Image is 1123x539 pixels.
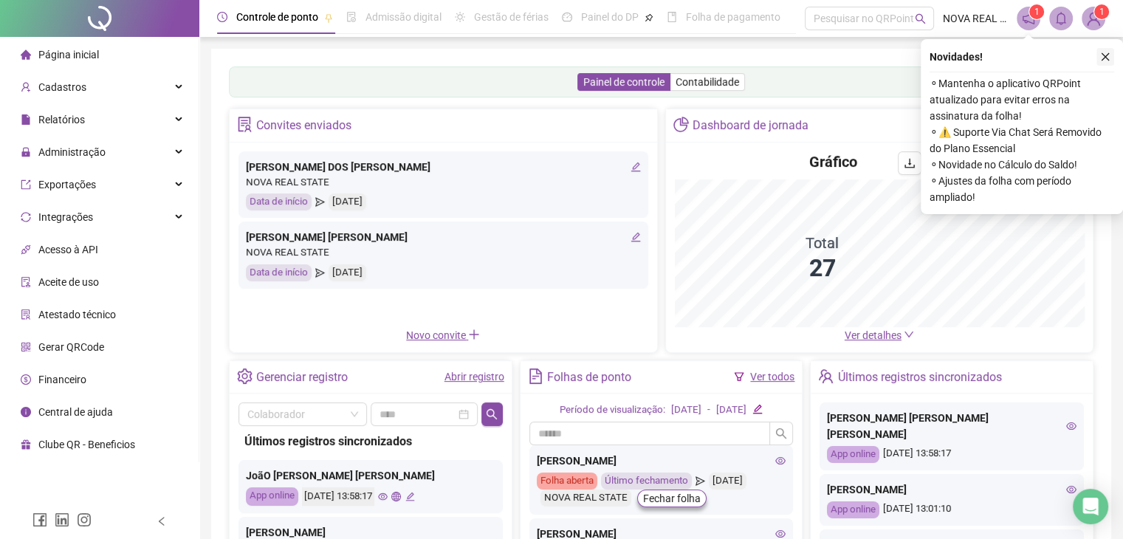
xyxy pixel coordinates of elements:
[32,512,47,527] span: facebook
[246,264,312,281] div: Data de início
[1066,484,1076,495] span: eye
[930,157,1114,173] span: ⚬ Novidade no Cálculo do Saldo!
[676,76,739,88] span: Contabilidade
[246,487,298,506] div: App online
[750,371,794,382] a: Ver todos
[775,529,786,539] span: eye
[329,193,366,210] div: [DATE]
[38,81,86,93] span: Cadastros
[537,473,597,490] div: Folha aberta
[560,402,665,418] div: Período de visualização:
[818,368,834,384] span: team
[21,82,31,92] span: user-add
[1082,7,1105,30] img: 80526
[38,439,135,450] span: Clube QR - Beneficios
[468,329,480,340] span: plus
[329,264,366,281] div: [DATE]
[21,342,31,352] span: qrcode
[827,446,879,463] div: App online
[405,492,415,501] span: edit
[474,11,549,23] span: Gestão de férias
[631,162,641,172] span: edit
[643,490,701,507] span: Fechar folha
[38,244,98,255] span: Acesso à API
[637,490,707,507] button: Fechar folha
[904,157,916,169] span: download
[38,114,85,126] span: Relatórios
[256,365,348,390] div: Gerenciar registro
[346,12,357,22] span: file-done
[827,501,1076,518] div: [DATE] 13:01:10
[1022,12,1035,25] span: notification
[1094,4,1109,19] sup: Atualize o seu contato no menu Meus Dados
[237,368,253,384] span: setting
[838,365,1002,390] div: Últimos registros sincronizados
[827,410,1076,442] div: [PERSON_NAME] [PERSON_NAME] [PERSON_NAME]
[246,193,312,210] div: Data de início
[237,117,253,132] span: solution
[21,179,31,190] span: export
[1054,12,1068,25] span: bell
[444,371,504,382] a: Abrir registro
[686,11,780,23] span: Folha de pagamento
[38,146,106,158] span: Administração
[752,404,762,413] span: edit
[734,371,744,382] span: filter
[583,76,664,88] span: Painel de controle
[1034,7,1040,17] span: 1
[809,151,857,172] h4: Gráfico
[365,11,442,23] span: Admissão digital
[1099,7,1105,17] span: 1
[455,12,465,22] span: sun
[775,456,786,466] span: eye
[38,276,99,288] span: Aceite de uso
[915,13,926,24] span: search
[707,402,710,418] div: -
[1029,4,1044,19] sup: 1
[775,428,787,439] span: search
[827,446,1076,463] div: [DATE] 13:58:17
[21,407,31,417] span: info-circle
[21,114,31,125] span: file
[38,309,116,320] span: Atestado técnico
[486,408,498,420] span: search
[631,232,641,242] span: edit
[547,365,631,390] div: Folhas de ponto
[246,229,641,245] div: [PERSON_NAME] [PERSON_NAME]
[246,245,641,261] div: NOVA REAL STATE
[540,490,631,507] div: NOVA REAL STATE
[528,368,543,384] span: file-text
[904,329,914,340] span: down
[696,473,705,490] span: send
[236,11,318,23] span: Controle de ponto
[581,11,639,23] span: Painel do DP
[378,492,388,501] span: eye
[827,481,1076,498] div: [PERSON_NAME]
[406,329,480,341] span: Novo convite
[38,179,96,190] span: Exportações
[930,173,1114,205] span: ⚬ Ajustes da folha com período ampliado!
[673,117,689,132] span: pie-chart
[21,49,31,60] span: home
[1073,489,1108,524] div: Open Intercom Messenger
[667,12,677,22] span: book
[38,211,93,223] span: Integrações
[645,13,653,22] span: pushpin
[930,49,983,65] span: Novidades !
[21,244,31,255] span: api
[324,13,333,22] span: pushpin
[671,402,701,418] div: [DATE]
[930,124,1114,157] span: ⚬ ⚠️ Suporte Via Chat Será Removido do Plano Essencial
[930,75,1114,124] span: ⚬ Mantenha o aplicativo QRPoint atualizado para evitar erros na assinatura da folha!
[38,49,99,61] span: Página inicial
[256,113,351,138] div: Convites enviados
[709,473,746,490] div: [DATE]
[217,12,227,22] span: clock-circle
[21,374,31,385] span: dollar
[716,402,746,418] div: [DATE]
[38,341,104,353] span: Gerar QRCode
[21,277,31,287] span: audit
[38,374,86,385] span: Financeiro
[246,467,495,484] div: JoãO [PERSON_NAME] [PERSON_NAME]
[562,12,572,22] span: dashboard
